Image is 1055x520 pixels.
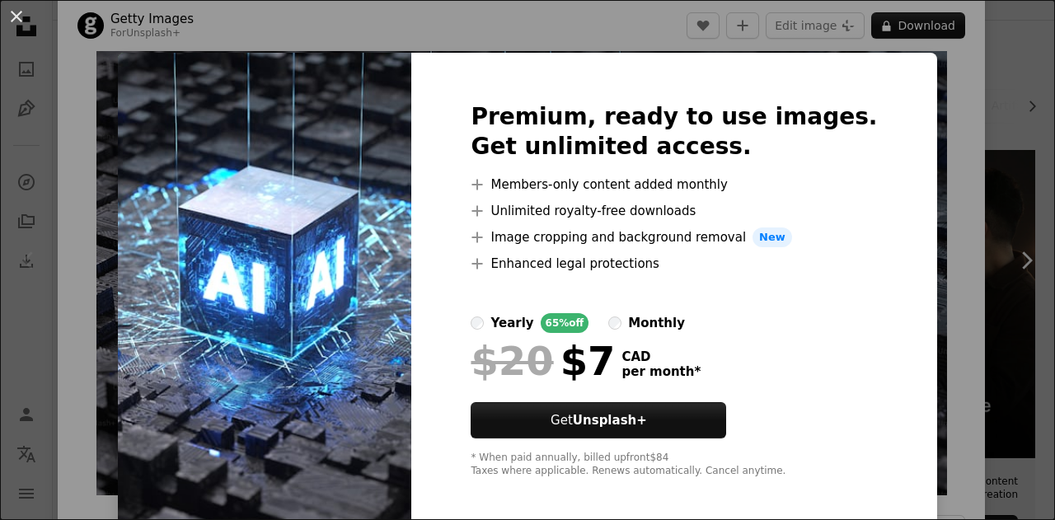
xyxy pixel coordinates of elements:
input: yearly65%off [471,316,484,330]
div: 65% off [541,313,589,333]
span: New [753,227,792,247]
div: * When paid annually, billed upfront $84 Taxes where applicable. Renews automatically. Cancel any... [471,452,877,478]
h2: Premium, ready to use images. Get unlimited access. [471,102,877,162]
div: yearly [490,313,533,333]
span: $20 [471,340,553,382]
li: Unlimited royalty-free downloads [471,201,877,221]
button: GetUnsplash+ [471,402,726,438]
li: Members-only content added monthly [471,175,877,194]
div: $7 [471,340,615,382]
input: monthly [608,316,621,330]
span: CAD [621,349,701,364]
li: Image cropping and background removal [471,227,877,247]
span: per month * [621,364,701,379]
strong: Unsplash+ [573,413,647,428]
div: monthly [628,313,685,333]
li: Enhanced legal protections [471,254,877,274]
